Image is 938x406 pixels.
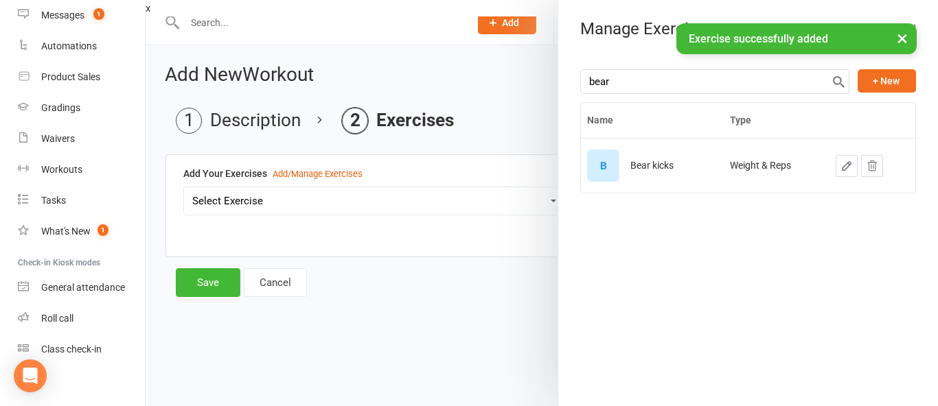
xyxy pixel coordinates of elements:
a: Class kiosk mode [18,334,145,365]
div: Class check-in [41,344,102,355]
a: Roll call [18,303,145,334]
span: 1 [93,8,104,20]
a: Gradings [18,93,145,123]
div: Manage Exercises [558,19,938,38]
react-component: x [146,2,150,14]
span: 1 [98,224,108,236]
div: Exercise successfully added [676,23,917,54]
button: × [890,23,915,53]
div: Waivers [41,133,75,144]
input: Search by name [580,69,849,94]
div: Gradings [41,102,80,113]
div: Product Sales [41,71,100,82]
div: What's New [41,226,91,237]
div: General attendance [41,282,125,293]
a: Workouts [18,154,145,185]
a: What's New1 [18,216,145,247]
a: Product Sales [18,62,145,93]
a: Tasks [18,185,145,216]
th: Name [581,103,723,138]
div: Workouts [41,164,82,175]
div: Tasks [41,195,66,206]
a: General attendance kiosk mode [18,272,145,303]
button: + New [858,69,916,93]
div: Roll call [41,313,73,324]
a: Waivers [18,123,145,154]
th: Type [724,103,830,138]
div: Open Intercom Messenger [14,359,47,392]
td: Weight & Reps [724,138,830,193]
div: Bear kicks [630,160,674,171]
div: Messages [41,10,84,21]
div: Set exercise image [587,150,619,182]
